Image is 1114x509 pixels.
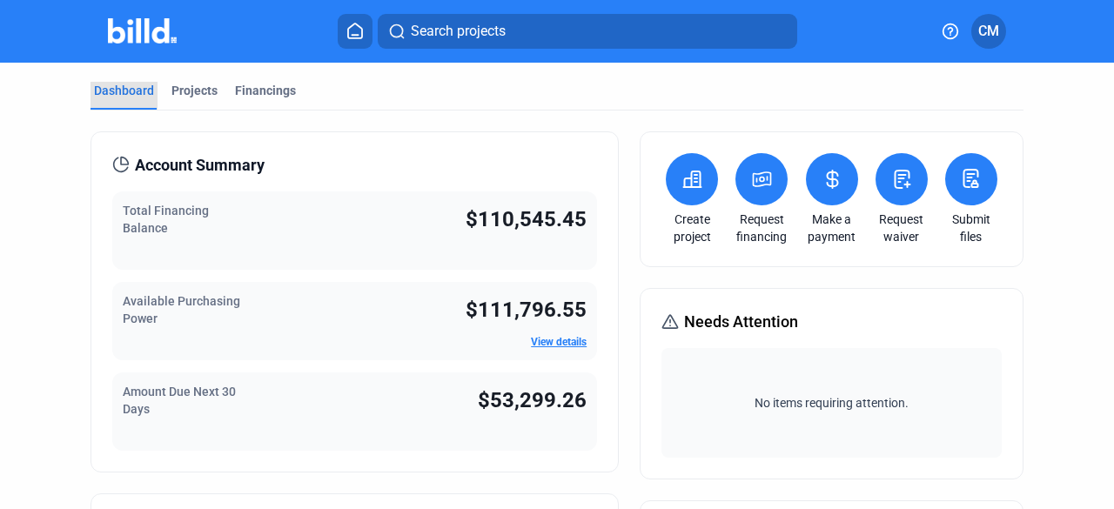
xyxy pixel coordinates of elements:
span: Total Financing Balance [123,204,209,235]
span: No items requiring attention. [668,394,995,412]
span: Needs Attention [684,310,798,334]
img: Billd Company Logo [108,18,177,44]
div: Projects [171,82,218,99]
span: CM [978,21,999,42]
span: Account Summary [135,153,265,177]
a: Request waiver [871,211,932,245]
div: Dashboard [94,82,154,99]
a: Submit files [941,211,1002,245]
button: Search projects [378,14,797,49]
span: $110,545.45 [466,207,587,231]
a: Create project [661,211,722,245]
a: Request financing [731,211,792,245]
span: $111,796.55 [466,298,587,322]
div: Financings [235,82,296,99]
a: View details [531,336,587,348]
span: Amount Due Next 30 Days [123,385,236,416]
a: Make a payment [802,211,862,245]
button: CM [971,14,1006,49]
span: Search projects [411,21,506,42]
span: $53,299.26 [478,388,587,412]
span: Available Purchasing Power [123,294,240,325]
